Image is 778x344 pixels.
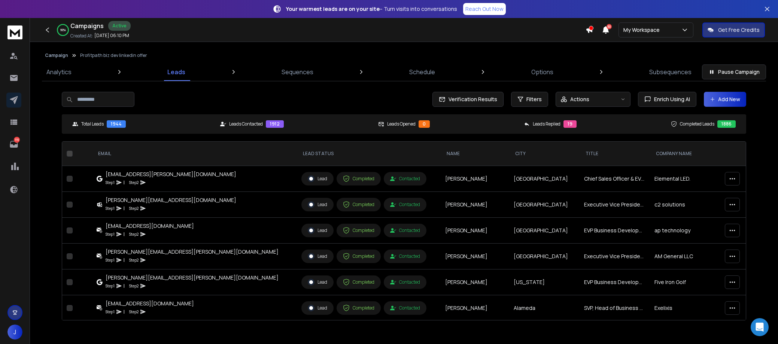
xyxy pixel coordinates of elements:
td: [GEOGRAPHIC_DATA] [509,244,580,269]
p: Step 1 [106,256,115,264]
p: Analytics [46,67,72,76]
p: | [124,179,125,186]
p: | [124,256,125,264]
p: Created At: [70,33,93,39]
td: [PERSON_NAME] [441,269,509,295]
div: Completed [343,227,374,234]
a: 119 [6,137,21,152]
td: [GEOGRAPHIC_DATA] [509,166,580,192]
td: [PERSON_NAME] [441,166,509,192]
div: Contacted [390,202,420,208]
p: Schedule [409,67,435,76]
th: City [509,142,580,166]
p: 119 [14,137,20,143]
td: AM General LLC [650,244,720,269]
td: Five Iron Golf [650,269,720,295]
p: Step 2 [129,230,139,238]
button: Add New [704,92,746,107]
a: Options [527,63,558,81]
td: [PERSON_NAME] [441,192,509,218]
a: Subsequences [645,63,696,81]
td: ap technology [650,218,720,244]
td: Executive Vice President, Chief Business Development Officer [580,244,650,269]
p: Step 1 [106,230,115,238]
a: Reach Out Now [463,3,506,15]
p: Step 2 [129,308,139,316]
div: Completed [343,201,374,208]
h1: Campaigns [70,21,104,30]
div: Completed [343,279,374,286]
div: Active [108,21,131,31]
div: 19 [563,120,577,128]
td: c2 solutions [650,192,720,218]
button: Get Free Credits [702,22,765,37]
td: Chief Sales Officer & EVP Business Development [580,166,650,192]
div: Open Intercom Messenger [751,318,769,336]
div: [EMAIL_ADDRESS][PERSON_NAME][DOMAIN_NAME] [106,171,236,178]
div: Contacted [390,227,420,233]
p: My Workspace [623,26,663,34]
p: Step 2 [129,282,139,290]
p: 99 % [60,28,66,32]
div: 0 [419,120,430,128]
div: [PERSON_NAME][EMAIL_ADDRESS][PERSON_NAME][DOMAIN_NAME] [106,274,279,281]
td: Elemental LED. [650,166,720,192]
div: 1886 [717,120,736,128]
td: Alameda [509,295,580,321]
div: Completed [343,175,374,182]
img: logo [7,25,22,39]
div: Lead [308,279,327,286]
td: [PERSON_NAME] [441,295,509,321]
div: Lead [308,175,327,182]
a: Sequences [277,63,318,81]
button: Campaign [45,52,68,58]
th: Title [580,142,650,166]
p: Step 1 [106,179,115,186]
div: Lead [308,253,327,260]
button: J [7,325,22,340]
p: Completed Leads [680,121,714,127]
p: Total Leads [81,121,104,127]
div: 1912 [266,120,284,128]
p: Profitpath biz dev linkedin offer [80,52,147,58]
p: [DATE] 06:10 PM [94,33,129,39]
p: | [124,205,125,212]
p: | [124,308,125,316]
p: Leads Opened [387,121,416,127]
p: Leads Replied [533,121,560,127]
td: EVP Business Development & Government Solutions [580,218,650,244]
div: [PERSON_NAME][EMAIL_ADDRESS][PERSON_NAME][DOMAIN_NAME] [106,248,279,256]
th: LEAD STATUS [297,142,441,166]
p: Step 1 [106,308,115,316]
p: Subsequences [649,67,692,76]
th: EMAIL [92,142,297,166]
td: [GEOGRAPHIC_DATA] [509,218,580,244]
a: Schedule [405,63,440,81]
div: Contacted [390,176,420,182]
span: Enrich Using AI [651,96,690,103]
p: Step 1 [106,205,115,212]
div: [PERSON_NAME][EMAIL_ADDRESS][DOMAIN_NAME] [106,196,236,204]
div: Completed [343,253,374,260]
td: Executive Vice President of Business Development [580,192,650,218]
div: [EMAIL_ADDRESS][DOMAIN_NAME] [106,222,194,230]
td: [PERSON_NAME] [441,218,509,244]
button: Enrich Using AI [638,92,696,107]
p: Get Free Credits [718,26,760,34]
div: Lead [308,201,327,208]
a: Analytics [42,63,76,81]
p: | [124,230,125,238]
span: Verification Results [446,96,497,103]
div: Contacted [390,253,420,259]
div: Lead [308,305,327,311]
p: Sequences [282,67,313,76]
p: – Turn visits into conversations [286,5,457,13]
td: Exelixis [650,295,720,321]
td: [GEOGRAPHIC_DATA] [509,192,580,218]
div: 1944 [107,120,126,128]
button: Verification Results [432,92,504,107]
th: Company Name [650,142,720,166]
td: [PERSON_NAME] [441,244,509,269]
p: Options [531,67,553,76]
span: Filters [526,96,542,103]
